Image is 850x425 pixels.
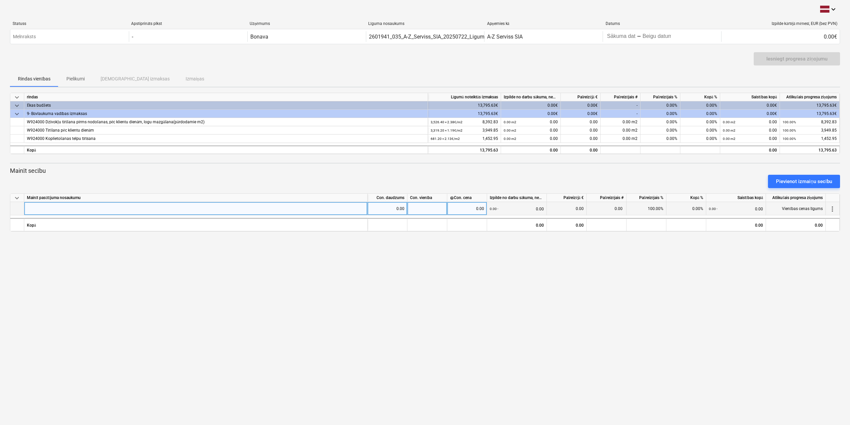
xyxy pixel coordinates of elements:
div: Kopā [24,146,428,154]
div: Saistības kopā [720,93,780,101]
div: 0.00 [766,218,826,231]
div: 13,795.63 [431,146,498,155]
div: Ēkas budžets [27,101,425,110]
p: Pielikumi [66,75,85,82]
div: Uzņēmums [250,21,363,26]
div: Līguma nosaukums [368,21,481,26]
div: Kopā [24,218,368,231]
div: 0.00 [504,135,558,143]
div: Pašreizējais # [601,93,640,101]
div: 0.00 m2 [601,126,640,135]
div: 0.00% [640,118,680,126]
i: keyboard_arrow_down [829,5,837,13]
div: 0.00€ [720,101,780,110]
div: - [132,34,133,40]
div: Pašreizējais % [627,194,666,202]
div: 3,949.85 [431,126,498,135]
div: 0.00% [680,135,720,143]
div: 13,795.63€ [428,110,501,118]
div: 0.00€ [561,110,601,118]
div: Bonava [250,34,268,40]
small: 0.00 - [490,207,498,211]
span: keyboard_arrow_down [13,194,21,202]
div: Atlikušais progresa ziņojums [766,194,826,202]
div: 0.00 [723,135,777,143]
div: 0.00 [561,146,601,154]
small: 0.00 m2 [504,120,516,124]
div: 0.00 m2 [601,118,640,126]
div: Vienības cenas līgums [766,202,826,215]
div: Con. vienība [407,194,447,202]
div: 0.00 [723,118,777,126]
div: 0.00€ [721,31,840,42]
div: 0.00% [640,126,680,135]
div: Pašreizējais % [640,93,680,101]
span: more_vert [828,205,836,213]
div: 0.00 [561,126,601,135]
div: Pašreizējā € [561,93,601,101]
div: 0.00€ [501,110,561,118]
div: 0.00 [504,118,558,126]
input: Beigu datums [641,32,672,41]
div: 1,452.95 [783,135,837,143]
div: 3,949.85 [783,126,837,135]
div: 0.00 [723,126,777,135]
div: W924000 Koplietošanas telpu tīrīsana [27,135,425,143]
span: help [450,196,454,200]
div: Līgumā noteiktās izmaksas [428,93,501,101]
div: 0.00% [640,135,680,143]
div: 0.00 [587,202,627,215]
p: Rindas vienības [18,75,50,82]
div: 0.00 [547,218,587,231]
div: Atlikušais progresa ziņojums [780,93,840,101]
small: 100.00% [783,137,796,141]
small: 100.00% [783,129,796,132]
div: Pašreizējā € [547,194,587,202]
div: 0.00% [640,110,680,118]
div: Pašreizējais # [587,194,627,202]
div: 0.00 [487,218,547,231]
div: 13,795.63€ [780,110,840,118]
div: 0.00 [370,202,404,215]
div: 9- Būvlaukuma vadības izmaksas [27,110,425,118]
div: W924000 Tīrīšana pēc klientu dienām [27,126,425,135]
div: Saistības kopā [706,194,766,202]
div: 0.00% [680,118,720,126]
div: A-Z Serviss SIA [487,34,523,40]
div: Apstiprināts plkst [131,21,244,26]
p: Melnraksts [13,33,36,40]
div: Kopā % [680,93,720,101]
div: 0.00 [561,118,601,126]
div: 0.00% [640,101,680,110]
div: 0.00€ [501,101,561,110]
div: Izpilde no darbu sākuma, neskaitot kārtējā mēneša izpildi [487,194,547,202]
small: 0.00 m2 [504,137,516,141]
div: 8,392.83 [783,118,837,126]
small: 3,319.20 × 1.19€ / m2 [431,129,463,132]
div: 0.00 [490,202,544,216]
div: 0.00 m2 [601,135,640,143]
div: - [601,101,640,110]
input: Sākuma datums [606,32,637,41]
span: keyboard_arrow_down [13,110,21,118]
div: 13,795.63 [783,146,837,155]
div: Con. cena [450,194,484,202]
div: rindas [24,93,428,101]
div: 0.00 [504,126,558,135]
div: 13,795.63€ [780,101,840,110]
div: 2601941_035_A-Z_Serviss_SIA_20250722_Ligums_generaltirisana_pielagots_punkts2.2_MR1.pdf [369,34,596,40]
div: - [637,35,641,39]
button: Pievienot izmaiņu secību [768,175,840,188]
small: 0.00 m2 [504,129,516,132]
div: 0.00% [680,126,720,135]
div: Apņemies kā [487,21,600,26]
div: 0.00€ [720,110,780,118]
div: - [601,110,640,118]
div: Statuss [13,21,126,26]
div: 0.00 [450,202,484,215]
div: 0.00% [680,110,720,118]
div: 0.00 [709,202,763,216]
small: 0.00 m2 [723,129,735,132]
small: 0.00 m2 [723,137,735,141]
div: 0.00 [550,202,584,215]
